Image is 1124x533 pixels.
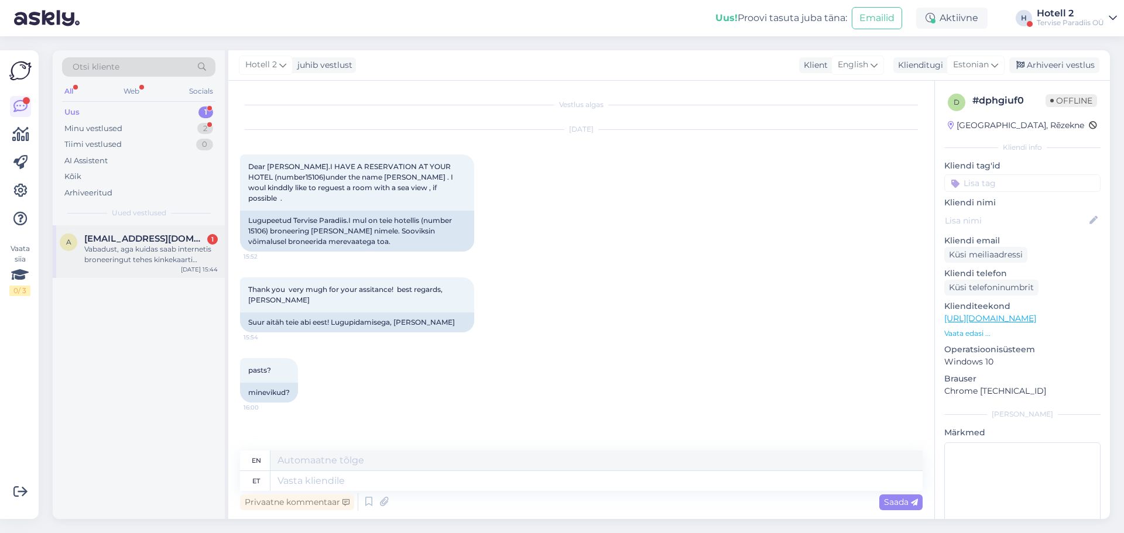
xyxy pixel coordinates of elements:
[207,234,218,245] div: 1
[944,247,1027,263] div: Küsi meiliaadressi
[62,84,76,99] div: All
[187,84,215,99] div: Socials
[944,343,1101,356] p: Operatsioonisüsteem
[944,280,1039,295] div: Küsi telefoninumbrit
[244,252,287,261] span: 15:52
[121,84,142,99] div: Web
[196,139,213,150] div: 0
[884,497,918,507] span: Saada
[64,155,108,167] div: AI Assistent
[293,59,352,71] div: juhib vestlust
[944,267,1101,280] p: Kliendi telefon
[84,233,206,244] span: aneteerm@gmail.com
[64,187,112,199] div: Arhiveeritud
[240,124,923,135] div: [DATE]
[944,356,1101,368] p: Windows 10
[799,59,828,71] div: Klient
[1009,57,1099,73] div: Arhiveeri vestlus
[1037,9,1104,18] div: Hotell 2
[944,300,1101,312] p: Klienditeekond
[953,59,989,71] span: Estonian
[73,61,119,73] span: Otsi kliente
[9,243,30,296] div: Vaata siia
[64,139,122,150] div: Tiimi vestlused
[944,313,1036,324] a: [URL][DOMAIN_NAME]
[245,59,277,71] span: Hotell 2
[197,123,213,135] div: 2
[244,403,287,412] span: 16:00
[944,328,1101,339] p: Vaata edasi ...
[64,123,122,135] div: Minu vestlused
[181,265,218,274] div: [DATE] 15:44
[1016,10,1032,26] div: H
[240,99,923,110] div: Vestlus algas
[84,244,218,265] div: Vabadust, aga kuidas saab internetis broneeringut tehes kinkekaarti kasutada?
[944,235,1101,247] p: Kliendi email
[944,197,1101,209] p: Kliendi nimi
[916,8,988,29] div: Aktiivne
[64,171,81,183] div: Kõik
[944,142,1101,153] div: Kliendi info
[64,106,80,118] div: Uus
[248,285,443,304] span: Thank you very mugh for your assitance! best regards,[PERSON_NAME]
[240,494,354,510] div: Privaatne kommentaar
[9,60,32,82] img: Askly Logo
[240,211,474,252] div: Lugupeetud Tervise Paradiis.I mul on teie hotellis (number 15106) broneering [PERSON_NAME] nimele...
[893,59,943,71] div: Klienditugi
[715,12,738,23] b: Uus!
[944,160,1101,172] p: Kliendi tag'id
[944,174,1101,192] input: Lisa tag
[838,59,868,71] span: English
[972,94,1046,108] div: # dphgiuf0
[198,106,213,118] div: 1
[240,312,474,332] div: Suur aitäh teie abi eest! Lugupidamisega, [PERSON_NAME]
[954,98,959,106] span: d
[852,7,902,29] button: Emailid
[244,333,287,342] span: 15:54
[1037,18,1104,27] div: Tervise Paradiis OÜ
[715,11,847,25] div: Proovi tasuta juba täna:
[1046,94,1097,107] span: Offline
[112,208,166,218] span: Uued vestlused
[248,366,271,374] span: pasts?
[66,238,71,246] span: a
[945,214,1087,227] input: Lisa nimi
[944,427,1101,439] p: Märkmed
[9,286,30,296] div: 0 / 3
[248,162,455,202] span: Dear [PERSON_NAME].I HAVE A RESERVATION AT YOUR HOTEL (number15106)under the name [PERSON_NAME] ....
[944,409,1101,419] div: [PERSON_NAME]
[252,471,260,491] div: et
[252,451,261,470] div: en
[240,383,298,403] div: minevikud?
[948,119,1084,132] div: [GEOGRAPHIC_DATA], Rēzekne
[944,385,1101,397] p: Chrome [TECHNICAL_ID]
[1037,9,1117,27] a: Hotell 2Tervise Paradiis OÜ
[944,373,1101,385] p: Brauser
